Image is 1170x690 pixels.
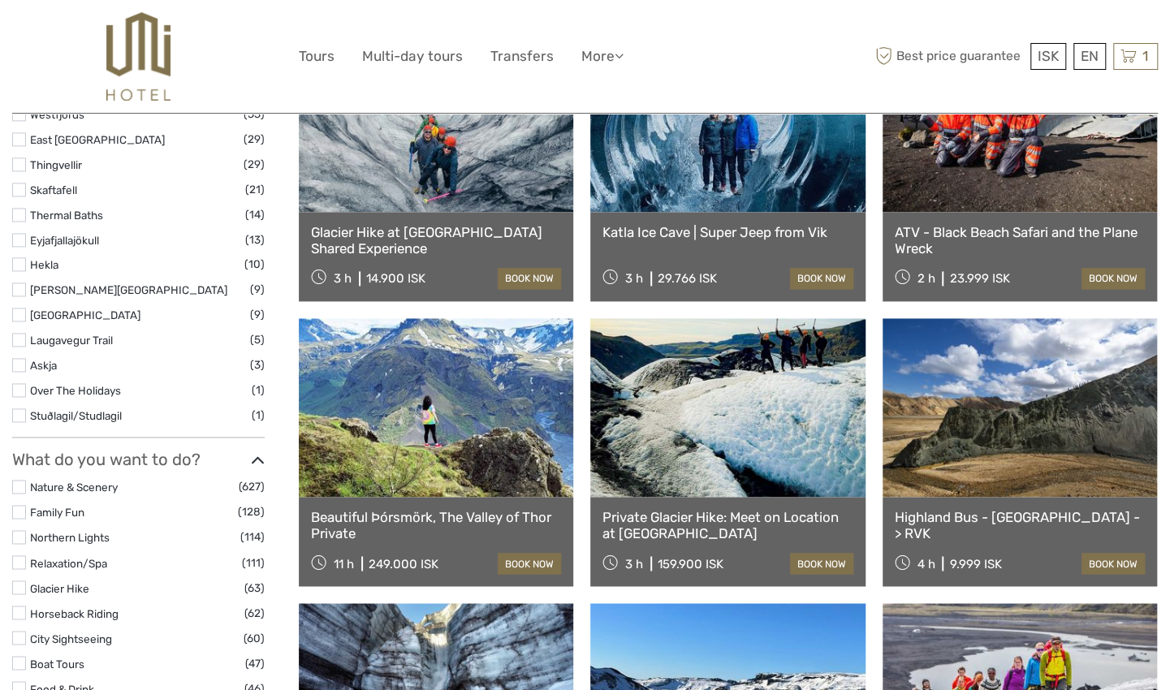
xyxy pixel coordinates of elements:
a: Multi-day tours [362,45,463,68]
div: 249.000 ISK [369,556,438,571]
a: Askja [30,359,57,372]
a: Stuðlagil/Studlagil [30,409,122,422]
a: Glacier Hike at [GEOGRAPHIC_DATA] Shared Experience [311,224,561,257]
a: book now [790,268,853,289]
a: More [581,45,624,68]
button: Open LiveChat chat widget [187,25,206,45]
a: Eyjafjallajökull [30,234,99,247]
span: (9) [250,280,265,299]
a: Boat Tours [30,657,84,670]
a: Laugavegur Trail [30,334,113,347]
a: ATV - Black Beach Safari and the Plane Wreck [895,224,1145,257]
span: (1) [252,406,265,425]
span: (111) [242,553,265,571]
a: Transfers [490,45,554,68]
span: (9) [250,305,265,324]
a: Private Glacier Hike: Meet on Location at [GEOGRAPHIC_DATA] [602,509,853,542]
a: Westfjords [30,108,84,121]
a: Thingvellir [30,158,82,171]
span: (63) [244,578,265,597]
span: (21) [245,180,265,199]
div: 23.999 ISK [949,271,1009,286]
a: book now [498,268,561,289]
a: Relaxation/Spa [30,556,107,569]
span: (29) [244,130,265,149]
span: 4 h [917,556,935,571]
a: Katla Ice Cave | Super Jeep from Vik [602,224,853,240]
span: ISK [1038,48,1059,64]
a: [GEOGRAPHIC_DATA] [30,308,140,321]
div: 29.766 ISK [658,271,717,286]
div: 159.900 ISK [658,556,723,571]
span: (1) [252,381,265,399]
span: (60) [244,628,265,647]
span: (114) [240,528,265,546]
span: 3 h [334,271,352,286]
a: Family Fun [30,506,84,519]
div: EN [1073,43,1106,70]
div: 14.900 ISK [366,271,425,286]
div: 9.999 ISK [949,556,1001,571]
span: 2 h [917,271,935,286]
a: Skaftafell [30,183,77,196]
a: Over The Holidays [30,384,121,397]
span: (5) [250,330,265,349]
a: book now [1081,268,1145,289]
span: (10) [244,255,265,274]
span: (47) [245,653,265,672]
a: Horseback Riding [30,606,119,619]
span: (3) [250,356,265,374]
a: book now [790,553,853,574]
span: 3 h [625,271,643,286]
a: Nature & Scenery [30,481,118,494]
a: Thermal Baths [30,209,103,222]
a: City Sightseeing [30,632,112,645]
span: (62) [244,603,265,622]
span: (13) [245,231,265,249]
a: East [GEOGRAPHIC_DATA] [30,133,165,146]
a: book now [498,553,561,574]
span: (29) [244,155,265,174]
a: Tours [299,45,335,68]
a: Beautiful Þórsmörk, The Valley of Thor Private [311,509,561,542]
a: Hekla [30,258,58,271]
span: (128) [238,502,265,521]
a: [PERSON_NAME][GEOGRAPHIC_DATA] [30,283,227,296]
span: 11 h [334,556,354,571]
span: (14) [245,205,265,224]
a: Northern Lights [30,531,110,544]
p: We're away right now. Please check back later! [23,28,183,41]
h3: What do you want to do? [12,450,265,469]
a: Highland Bus - [GEOGRAPHIC_DATA] -> RVK [895,509,1145,542]
span: Best price guarantee [871,43,1026,70]
span: (627) [239,477,265,496]
a: book now [1081,553,1145,574]
span: 3 h [625,556,643,571]
span: 1 [1140,48,1151,64]
a: Glacier Hike [30,581,89,594]
img: 526-1e775aa5-7374-4589-9d7e-5793fb20bdfc_logo_big.jpg [106,12,171,101]
span: (33) [244,105,265,123]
